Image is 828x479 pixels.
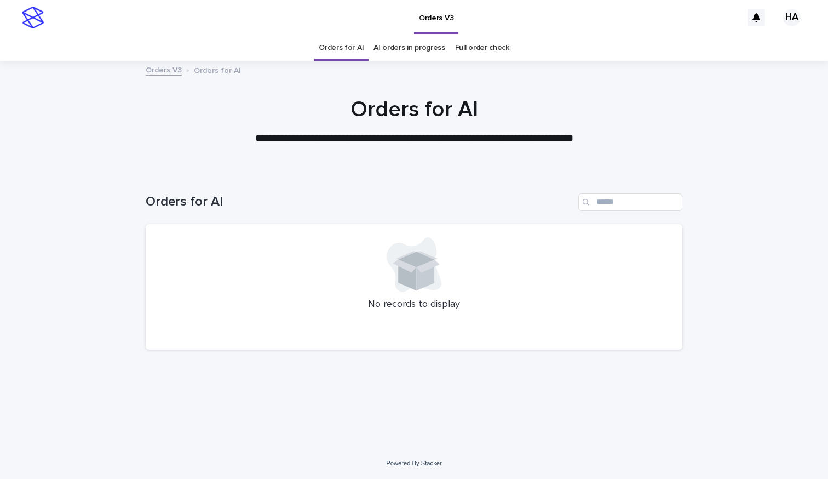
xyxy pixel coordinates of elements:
a: Powered By Stacker [386,460,441,466]
a: Orders V3 [146,63,182,76]
a: Orders for AI [319,35,364,61]
p: Orders for AI [194,64,241,76]
p: No records to display [159,299,669,311]
h1: Orders for AI [146,96,682,123]
a: Full order check [455,35,509,61]
img: stacker-logo-s-only.png [22,7,44,28]
a: AI orders in progress [373,35,445,61]
input: Search [578,193,682,211]
div: HA [783,9,801,26]
h1: Orders for AI [146,194,574,210]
